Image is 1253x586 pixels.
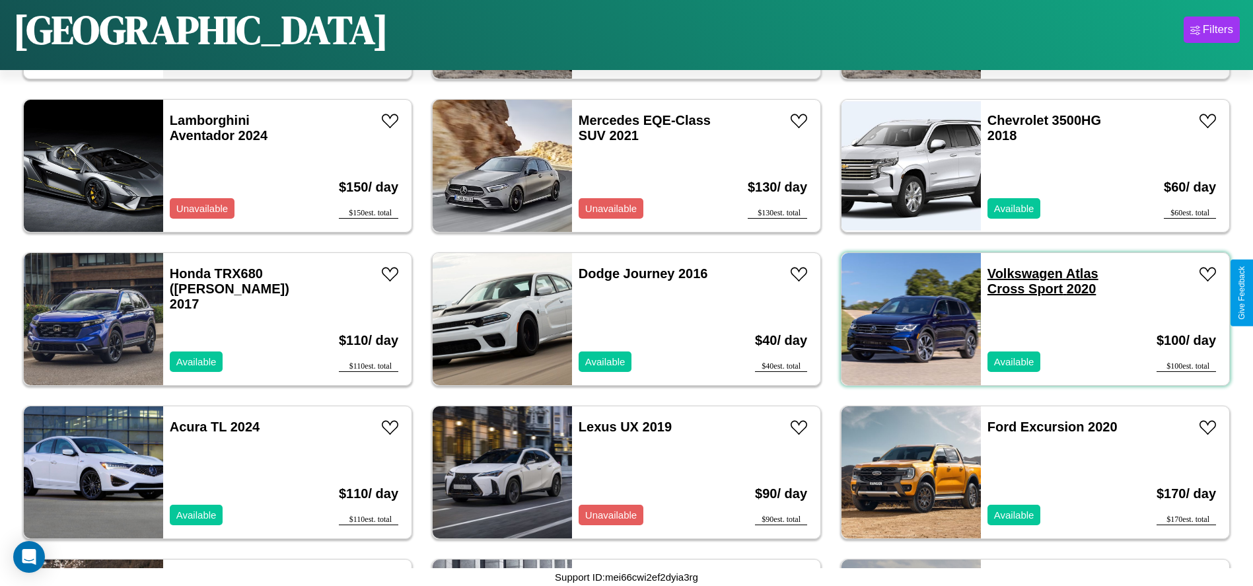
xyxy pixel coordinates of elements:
[748,166,807,208] h3: $ 130 / day
[987,266,1098,296] a: Volkswagen Atlas Cross Sport 2020
[176,506,217,524] p: Available
[170,266,289,311] a: Honda TRX680 ([PERSON_NAME]) 2017
[579,266,708,281] a: Dodge Journey 2016
[987,420,1118,434] a: Ford Excursion 2020
[994,506,1034,524] p: Available
[1164,208,1216,219] div: $ 60 est. total
[339,515,398,525] div: $ 110 est. total
[13,541,45,573] div: Open Intercom Messenger
[170,113,268,143] a: Lamborghini Aventador 2024
[1237,266,1246,320] div: Give Feedback
[579,113,711,143] a: Mercedes EQE-Class SUV 2021
[13,3,388,57] h1: [GEOGRAPHIC_DATA]
[748,208,807,219] div: $ 130 est. total
[755,320,807,361] h3: $ 40 / day
[339,166,398,208] h3: $ 150 / day
[987,113,1101,143] a: Chevrolet 3500HG 2018
[339,473,398,515] h3: $ 110 / day
[1203,23,1233,36] div: Filters
[176,200,228,217] p: Unavailable
[339,208,398,219] div: $ 150 est. total
[1184,17,1240,43] button: Filters
[585,506,637,524] p: Unavailable
[994,200,1034,217] p: Available
[585,353,626,371] p: Available
[176,353,217,371] p: Available
[994,353,1034,371] p: Available
[755,473,807,515] h3: $ 90 / day
[1157,515,1216,525] div: $ 170 est. total
[170,420,260,434] a: Acura TL 2024
[579,420,672,434] a: Lexus UX 2019
[339,320,398,361] h3: $ 110 / day
[585,200,637,217] p: Unavailable
[339,361,398,372] div: $ 110 est. total
[555,568,698,586] p: Support ID: mei66cwi2ef2dyia3rg
[1164,166,1216,208] h3: $ 60 / day
[1157,473,1216,515] h3: $ 170 / day
[755,515,807,525] div: $ 90 est. total
[1157,320,1216,361] h3: $ 100 / day
[1157,361,1216,372] div: $ 100 est. total
[755,361,807,372] div: $ 40 est. total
